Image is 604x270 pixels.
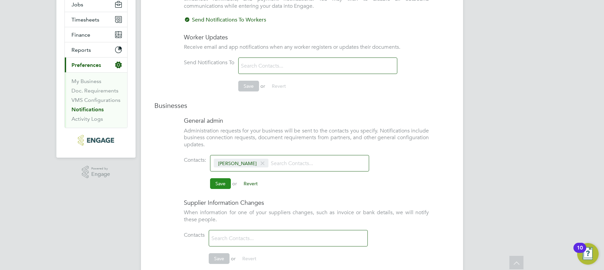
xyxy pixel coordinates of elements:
button: Save [210,178,231,189]
h4: Worker Updates [184,33,429,41]
button: Finance [65,27,127,42]
span: or [231,255,236,262]
span: [PERSON_NAME] [214,159,268,167]
span: Reports [71,47,91,53]
input: Search Contacts... [239,60,318,72]
a: Activity Logs [71,116,103,122]
h4: General admin [184,117,429,124]
a: My Business [71,78,101,84]
span: Timesheets [71,16,99,23]
button: Open Resource Center, 10 new notifications [577,243,599,265]
button: Save [209,253,230,264]
button: Revert [266,81,291,91]
li: Send Notifications To Workers [184,16,429,30]
div: Preferences [65,72,127,128]
span: Engage [91,171,110,177]
a: Go to home page [64,135,128,146]
li: When information for one of your suppliers changes, such as invoice or bank details, we will noti... [184,209,429,230]
li: Receive email and app notifications when any worker registers or updates their documents. [184,44,429,57]
button: Preferences [65,57,127,72]
a: VMS Configurations [71,97,120,103]
span: Finance [71,32,90,38]
a: Doc. Requirements [71,87,118,94]
li: Administration requests for your business will be sent to the contacts you specify. Notifications... [184,127,429,155]
h3: Businesses [154,101,450,110]
label: Send Notifications To [184,59,234,66]
a: Notifications [71,106,104,113]
span: or [232,180,237,187]
button: Save [238,81,259,91]
div: 10 [577,248,583,257]
img: tr2rec-logo-retina.png [78,135,114,146]
label: Contacts: [184,157,206,164]
a: Powered byEngage [82,166,110,179]
span: or [260,83,265,89]
span: Jobs [71,1,83,8]
button: Timesheets [65,12,127,27]
label: Contacts [184,232,205,239]
button: Revert [237,253,262,264]
span: Preferences [71,62,101,68]
button: Reports [65,42,127,57]
input: Search Contacts... [268,158,348,169]
h4: Supplier Information Changes [184,199,429,206]
span: Powered by [91,166,110,171]
button: Revert [238,178,263,189]
input: Search Contacts... [209,233,289,244]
